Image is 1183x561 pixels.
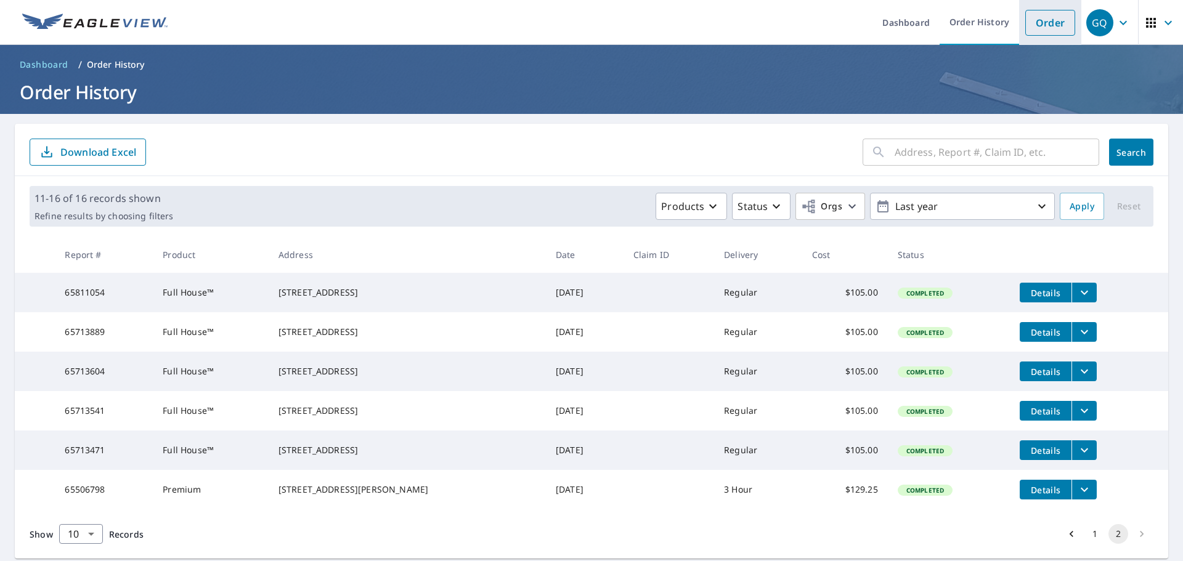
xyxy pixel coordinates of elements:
td: Full House™ [153,312,268,352]
th: Address [269,236,546,273]
td: [DATE] [546,312,624,352]
td: Regular [714,430,802,470]
th: Delivery [714,236,802,273]
div: [STREET_ADDRESS][PERSON_NAME] [278,483,536,496]
span: Records [109,528,144,540]
td: Regular [714,352,802,391]
td: $105.00 [802,430,888,470]
span: Completed [899,289,951,297]
p: Products [661,199,704,214]
td: Full House™ [153,391,268,430]
td: [DATE] [546,273,624,312]
nav: pagination navigation [1060,524,1153,544]
td: 65713471 [55,430,153,470]
p: Status [738,199,768,214]
a: Order [1025,10,1075,36]
td: 65713604 [55,352,153,391]
p: Last year [890,196,1035,217]
span: Search [1119,147,1144,158]
p: Order History [87,59,145,71]
a: Dashboard [15,55,73,75]
button: Search [1109,139,1153,166]
p: 11-16 of 16 records shown [35,191,173,206]
input: Address, Report #, Claim ID, etc. [895,135,1099,169]
th: Claim ID [624,236,714,273]
div: 10 [59,517,103,551]
td: [DATE] [546,430,624,470]
span: Details [1027,484,1064,496]
td: Premium [153,470,268,509]
button: Products [656,193,727,220]
button: detailsBtn-65713541 [1020,401,1071,421]
td: $105.00 [802,391,888,430]
button: detailsBtn-65713471 [1020,440,1071,460]
th: Cost [802,236,888,273]
button: page 2 [1108,524,1128,544]
td: [DATE] [546,352,624,391]
span: Completed [899,486,951,494]
td: [DATE] [546,470,624,509]
td: 65811054 [55,273,153,312]
button: detailsBtn-65713889 [1020,322,1071,342]
span: Show [30,528,53,540]
td: $105.00 [802,273,888,312]
div: [STREET_ADDRESS] [278,286,536,299]
span: Details [1027,405,1064,417]
span: Details [1027,445,1064,456]
td: 3 Hour [714,470,802,509]
th: Product [153,236,268,273]
th: Date [546,236,624,273]
button: filesDropdownBtn-65713889 [1071,322,1097,342]
span: Details [1027,366,1064,377]
button: detailsBtn-65811054 [1020,283,1071,302]
button: Download Excel [30,139,146,166]
h1: Order History [15,79,1168,105]
td: 65713889 [55,312,153,352]
button: Last year [870,193,1055,220]
p: Download Excel [60,145,136,159]
div: [STREET_ADDRESS] [278,365,536,377]
span: Completed [899,368,951,376]
button: Orgs [795,193,865,220]
td: $129.25 [802,470,888,509]
li: / [78,57,82,72]
button: Apply [1060,193,1104,220]
button: detailsBtn-65713604 [1020,361,1071,381]
span: Apply [1070,199,1094,214]
td: Full House™ [153,430,268,470]
td: Regular [714,391,802,430]
td: 65506798 [55,470,153,509]
button: detailsBtn-65506798 [1020,480,1071,499]
td: Full House™ [153,273,268,312]
p: Refine results by choosing filters [35,211,173,222]
span: Orgs [801,199,842,214]
span: Completed [899,328,951,337]
td: Full House™ [153,352,268,391]
td: Regular [714,312,802,352]
div: [STREET_ADDRESS] [278,405,536,417]
button: Status [732,193,791,220]
span: Details [1027,287,1064,299]
span: Details [1027,326,1064,338]
div: Show 10 records [59,524,103,544]
button: Go to previous page [1062,524,1081,544]
button: filesDropdownBtn-65811054 [1071,283,1097,302]
button: filesDropdownBtn-65506798 [1071,480,1097,499]
span: Dashboard [20,59,68,71]
th: Report # [55,236,153,273]
button: filesDropdownBtn-65713541 [1071,401,1097,421]
th: Status [888,236,1010,273]
td: [DATE] [546,391,624,430]
td: Regular [714,273,802,312]
span: Completed [899,407,951,416]
button: Go to page 1 [1085,524,1105,544]
div: [STREET_ADDRESS] [278,444,536,456]
div: [STREET_ADDRESS] [278,326,536,338]
td: $105.00 [802,312,888,352]
button: filesDropdownBtn-65713471 [1071,440,1097,460]
button: filesDropdownBtn-65713604 [1071,361,1097,381]
nav: breadcrumb [15,55,1168,75]
span: Completed [899,446,951,455]
div: GQ [1086,9,1113,36]
td: $105.00 [802,352,888,391]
